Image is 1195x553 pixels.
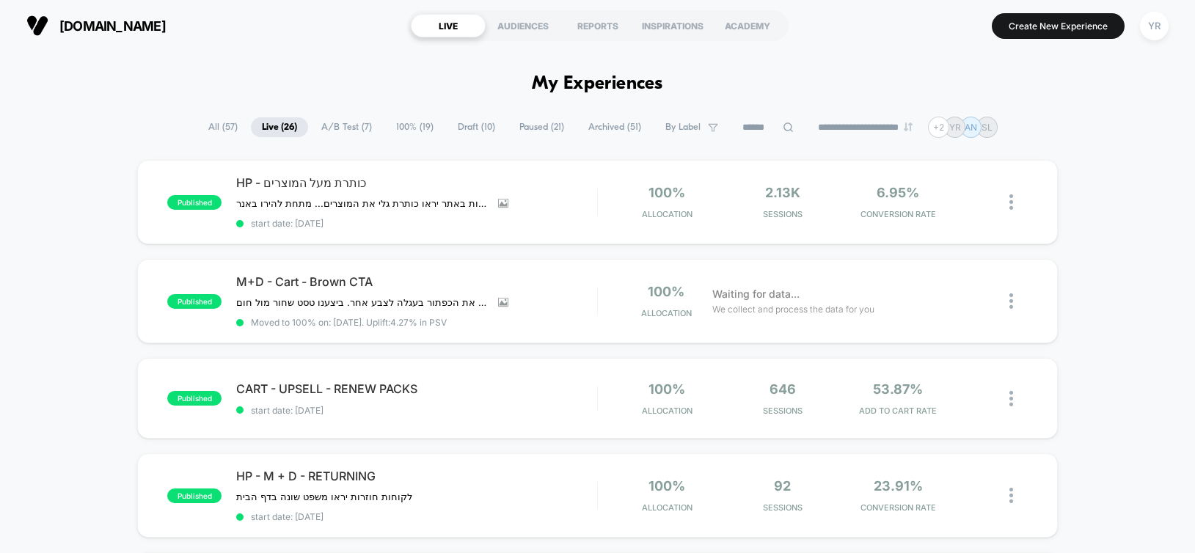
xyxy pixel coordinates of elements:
[844,209,953,219] span: CONVERSION RATE
[928,117,949,138] div: + 2
[728,209,837,219] span: Sessions
[765,185,800,200] span: 2.13k
[642,209,692,219] span: Allocation
[1140,12,1169,40] div: YR
[712,286,800,302] span: Waiting for data...
[236,296,487,308] span: אלכס ביקשה לשנות את הכפתור בעגלה לצבע אחר. ביצענו טסט שחור מול חום.
[22,14,170,37] button: [DOMAIN_NAME]
[26,15,48,37] img: Visually logo
[251,117,308,137] span: Live ( 26 )
[385,117,445,137] span: 100% ( 19 )
[1009,391,1013,406] img: close
[236,218,596,229] span: start date: [DATE]
[167,391,222,406] span: published
[197,117,249,137] span: All ( 57 )
[904,122,913,131] img: end
[949,122,961,133] p: YR
[648,478,685,494] span: 100%
[710,14,785,37] div: ACADEMY
[167,488,222,503] span: published
[236,469,596,483] span: HP - M + D - RETURNING
[236,175,596,190] span: HP - כותרת מעל המוצרים
[665,122,701,133] span: By Label
[1009,293,1013,309] img: close
[447,117,506,137] span: Draft ( 10 )
[728,502,837,513] span: Sessions
[874,478,923,494] span: 23.91%
[236,405,596,416] span: start date: [DATE]
[236,197,487,209] span: מבקרות חדשות באתר יראו כותרת גלי את המוצרים... מתחת להירו באנר
[712,302,874,316] span: We collect and process the data for you
[992,13,1125,39] button: Create New Experience
[560,14,635,37] div: REPORTS
[411,14,486,37] div: LIVE
[577,117,652,137] span: Archived ( 51 )
[1009,194,1013,210] img: close
[236,511,596,522] span: start date: [DATE]
[251,317,447,328] span: Moved to 100% on: [DATE] . Uplift: 4.27% in PSV
[635,14,710,37] div: INSPIRATIONS
[310,117,383,137] span: A/B Test ( 7 )
[648,381,685,397] span: 100%
[167,195,222,210] span: published
[236,381,596,396] span: CART - UPSELL - RENEW PACKS
[642,406,692,416] span: Allocation
[728,406,837,416] span: Sessions
[844,502,953,513] span: CONVERSION RATE
[770,381,796,397] span: 646
[1136,11,1173,41] button: YR
[648,185,685,200] span: 100%
[642,502,692,513] span: Allocation
[236,274,596,289] span: M+D - Cart - Brown CTA
[167,294,222,309] span: published
[844,406,953,416] span: ADD TO CART RATE
[873,381,923,397] span: 53.87%
[59,18,166,34] span: [DOMAIN_NAME]
[508,117,575,137] span: Paused ( 21 )
[532,73,663,95] h1: My Experiences
[982,122,993,133] p: SL
[965,122,977,133] p: AN
[641,308,692,318] span: Allocation
[1009,488,1013,503] img: close
[877,185,919,200] span: 6.95%
[236,491,412,502] span: לקוחות חוזרות יראו משפט שונה בדף הבית
[648,284,684,299] span: 100%
[774,478,791,494] span: 92
[486,14,560,37] div: AUDIENCES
